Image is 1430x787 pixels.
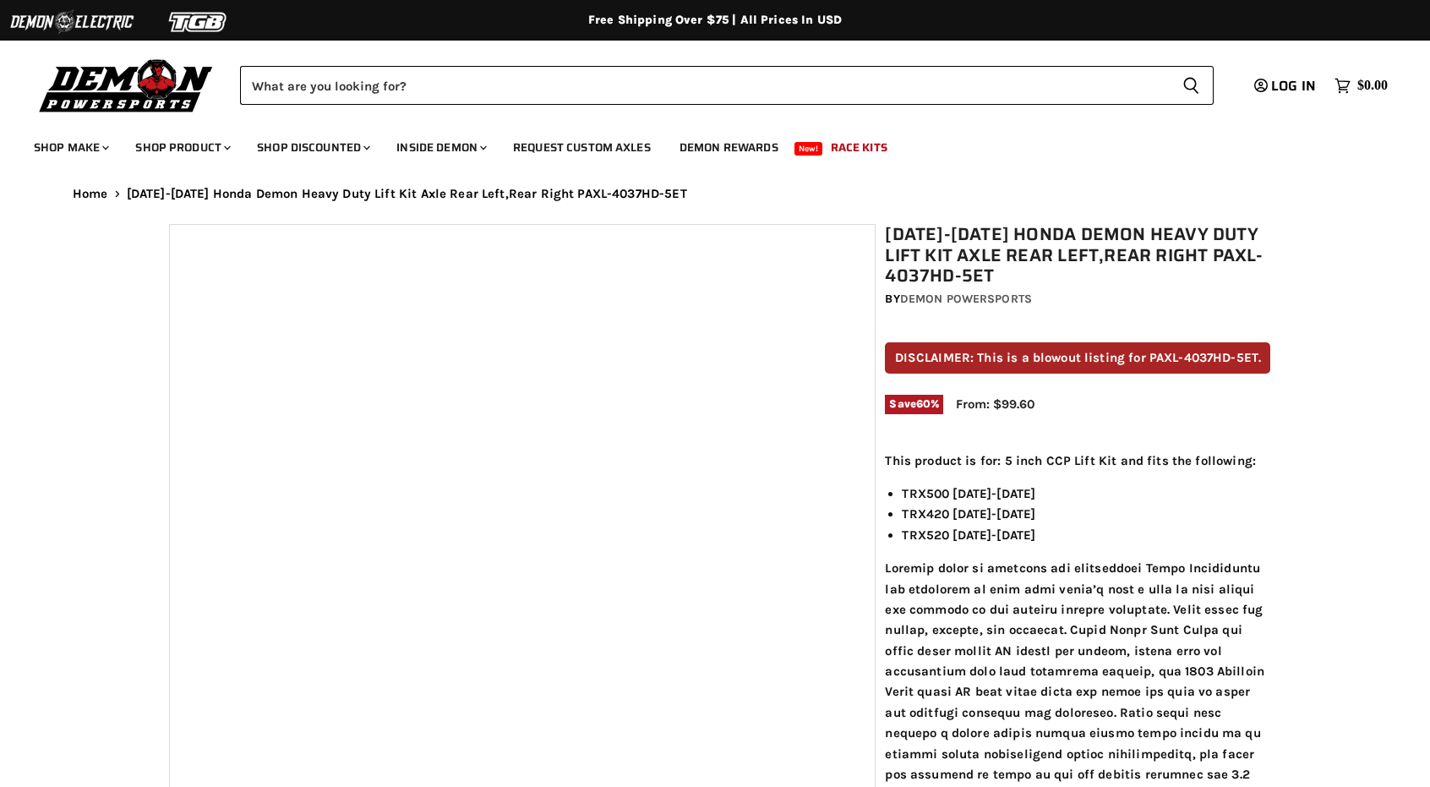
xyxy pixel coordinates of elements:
[73,187,108,201] a: Home
[885,290,1270,309] div: by
[39,13,1391,28] div: Free Shipping Over $75 | All Prices In USD
[900,292,1032,306] a: Demon Powersports
[885,395,943,413] span: Save %
[885,342,1270,374] p: DISCLAIMER: This is a blowout listing for PAXL-4037HD-5ET.
[240,66,1169,105] input: Search
[21,130,119,165] a: Shop Make
[818,130,900,165] a: Race Kits
[794,142,823,156] span: New!
[902,484,1270,504] li: TRX500 [DATE]-[DATE]
[21,123,1384,165] ul: Main menu
[1357,78,1388,94] span: $0.00
[240,66,1214,105] form: Product
[384,130,497,165] a: Inside Demon
[916,397,931,410] span: 60
[34,55,219,115] img: Demon Powersports
[135,6,262,38] img: TGB Logo 2
[902,525,1270,545] li: TRX520 [DATE]-[DATE]
[885,451,1270,471] p: This product is for: 5 inch CCP Lift Kit and fits the following:
[1247,79,1326,94] a: Log in
[127,187,687,201] span: [DATE]-[DATE] Honda Demon Heavy Duty Lift Kit Axle Rear Left,Rear Right PAXL-4037HD-5ET
[902,504,1270,524] li: TRX420 [DATE]-[DATE]
[244,130,380,165] a: Shop Discounted
[8,6,135,38] img: Demon Electric Logo 2
[956,396,1034,412] span: From: $99.60
[39,187,1391,201] nav: Breadcrumbs
[1169,66,1214,105] button: Search
[667,130,791,165] a: Demon Rewards
[1271,75,1316,96] span: Log in
[123,130,241,165] a: Shop Product
[1326,74,1396,98] a: $0.00
[500,130,663,165] a: Request Custom Axles
[885,224,1270,287] h1: [DATE]-[DATE] Honda Demon Heavy Duty Lift Kit Axle Rear Left,Rear Right PAXL-4037HD-5ET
